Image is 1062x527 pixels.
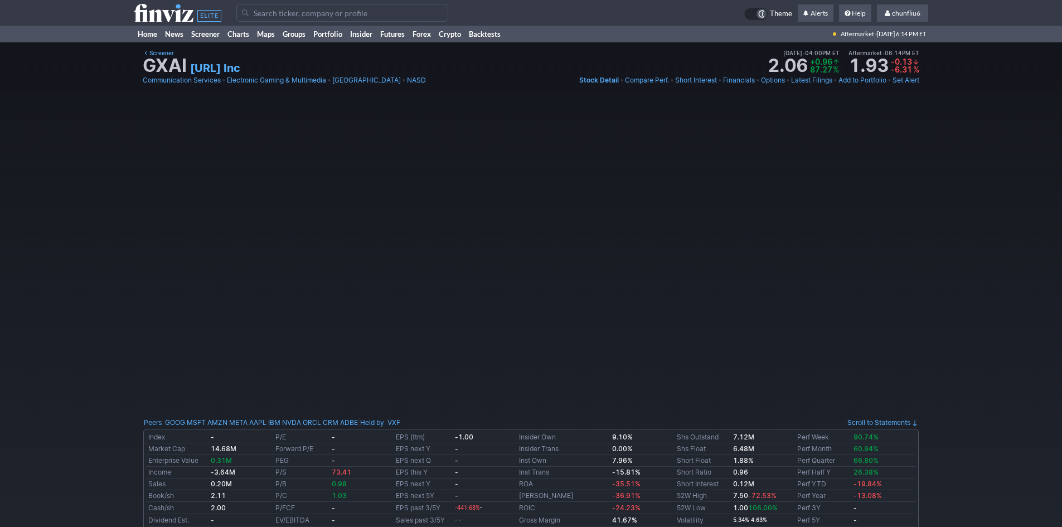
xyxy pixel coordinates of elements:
[839,4,871,22] a: Help
[146,490,208,502] td: Book/sh
[744,8,792,20] a: Theme
[144,418,162,427] a: Peers
[848,57,889,75] strong: 1.93
[165,417,185,428] a: GOOG
[273,478,329,490] td: P/B
[455,505,482,511] small: -
[675,432,731,443] td: Shs Outstand
[455,505,480,511] span: -441.68%
[733,468,748,476] b: 0.96
[612,456,633,465] b: 7.96%
[146,432,208,443] td: Index
[891,66,912,74] td: -6.31
[282,417,301,428] a: NVDA
[211,480,232,488] b: 0.20M
[323,417,338,428] a: CRM
[207,417,227,428] a: AMZN
[190,60,240,76] a: [URL] Inc
[517,467,610,478] td: Inst Trans
[791,75,832,86] a: Latest Filings
[146,455,208,467] td: Enterprise Value
[327,75,331,86] span: •
[394,432,452,443] td: EPS (ttm)
[723,75,755,86] a: Financials
[358,417,400,428] div: | :
[332,444,335,453] b: -
[146,443,208,455] td: Market Cap
[841,26,877,42] span: Aftermarket ·
[332,433,335,441] b: -
[854,504,857,512] b: -
[756,75,760,86] span: •
[273,432,329,443] td: P/E
[187,417,206,428] a: MSFT
[733,480,754,488] a: 0.12M
[761,75,785,86] a: Options
[517,502,610,514] td: ROIC
[517,490,610,502] td: [PERSON_NAME]
[810,58,832,66] td: +0.96
[783,48,840,58] span: [DATE] 04:00PM ET
[143,48,174,58] a: Screener
[146,502,208,514] td: Cash/sh
[455,491,458,500] b: -
[143,57,187,75] h1: GXAI
[211,504,226,512] b: 2.00
[677,456,711,465] a: Short Float
[625,76,669,84] span: Compare Perf.
[854,433,879,441] span: 90.74%
[612,480,641,488] span: -35.51%
[675,490,731,502] td: 52W High
[394,467,452,478] td: EPS this Y
[161,26,187,42] a: News
[143,75,221,86] a: Communication Services
[332,504,335,512] b: -
[273,443,329,455] td: Forward P/E
[798,4,833,22] a: Alerts
[409,26,435,42] a: Forex
[770,8,792,20] span: Theme
[236,4,448,22] input: Search
[211,491,226,500] b: 2.11
[187,26,224,42] a: Screener
[229,417,248,428] a: META
[303,417,321,428] a: ORCL
[675,443,731,455] td: Shs Float
[407,75,426,86] a: NASD
[854,468,879,476] span: 26.38%
[625,75,669,86] a: Compare Perf.
[893,75,919,86] a: Set Alert
[273,514,329,526] td: EV/EBITDA
[211,456,232,465] span: 0.31M
[882,50,885,56] span: •
[273,467,329,478] td: P/S
[387,417,400,428] a: VXF
[675,514,731,526] td: Volatility
[455,444,458,453] b: -
[675,75,717,86] a: Short Interest
[795,467,851,478] td: Perf Half Y
[670,75,674,86] span: •
[612,433,633,441] b: 9.10%
[146,514,208,526] td: Dividend Est.
[394,502,452,514] td: EPS past 3/5Y
[612,444,633,453] b: 0.00%
[733,517,767,523] small: 5.34% 4.63%
[612,491,641,500] span: -36.91%
[748,491,777,500] span: -72.53%
[227,75,326,86] a: Electronic Gaming & Multimedia
[854,456,879,465] span: 66.80%
[332,516,335,524] b: -
[224,26,253,42] a: Charts
[733,433,754,441] b: 7.12M
[718,75,722,86] span: •
[675,502,731,514] td: 52W Low
[309,26,346,42] a: Portfolio
[517,514,610,526] td: Gross Margin
[795,514,851,526] td: Perf 5Y
[211,468,235,476] b: -3.64M
[733,504,778,512] b: 1.00
[346,26,376,42] a: Insider
[854,444,879,453] span: 60.94%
